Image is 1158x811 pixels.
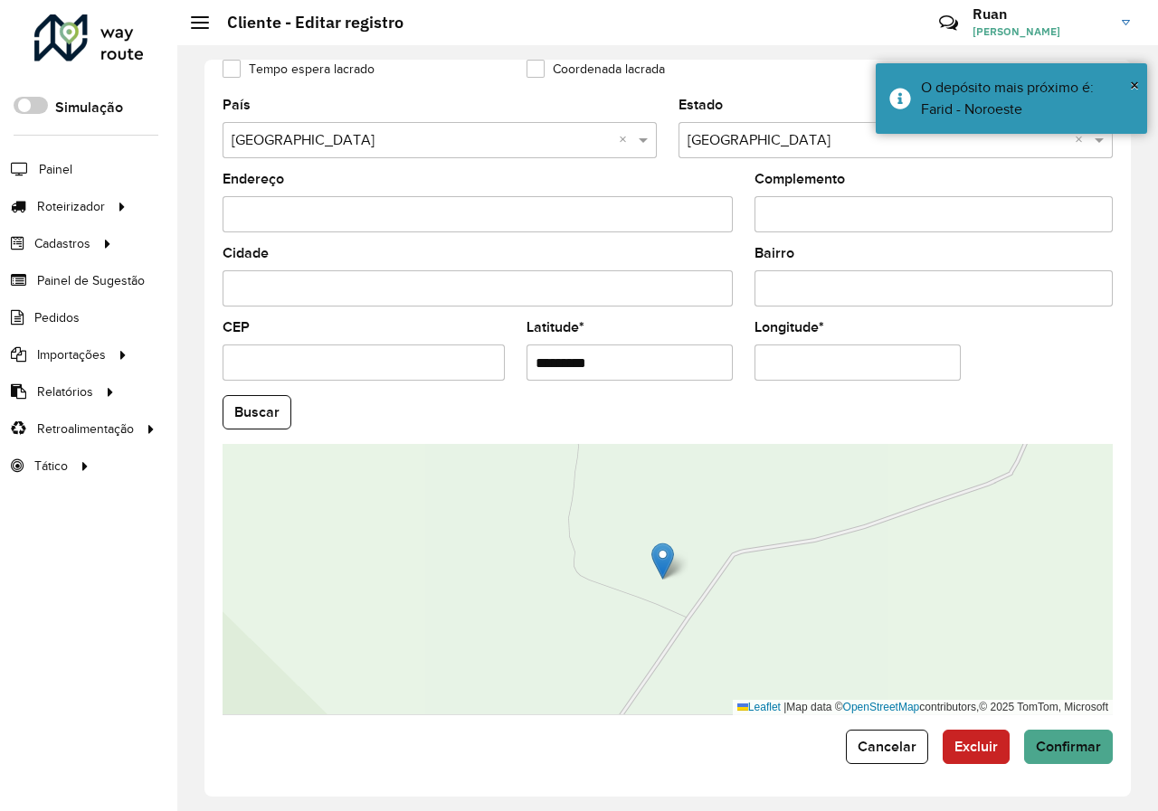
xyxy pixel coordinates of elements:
a: OpenStreetMap [843,701,920,713]
button: Cancelar [846,730,928,764]
span: Retroalimentação [37,420,134,439]
span: Painel [39,160,72,179]
label: Endereço [223,168,284,190]
span: Clear all [619,129,634,151]
label: Complemento [755,168,845,190]
span: Tático [34,457,68,476]
span: | [783,701,786,713]
span: Cadastros [34,234,90,253]
span: Confirmar [1036,739,1101,754]
label: País [223,94,251,116]
label: Estado [679,94,723,116]
h3: Ruan [973,5,1108,23]
span: Cancelar [858,739,916,754]
label: Cidade [223,242,269,264]
button: Buscar [223,395,291,429]
label: Coordenada lacrada [527,60,665,79]
h2: Cliente - Editar registro [209,13,403,33]
span: Painel de Sugestão [37,271,145,290]
span: Clear all [1075,129,1090,151]
a: Leaflet [737,701,781,713]
span: Relatórios [37,382,93,401]
label: Latitude [527,316,584,338]
span: [PERSON_NAME] [973,24,1108,40]
img: Marker [651,542,674,580]
button: Confirmar [1024,730,1113,764]
a: Contato Rápido [929,4,968,42]
div: O depósito mais próximo é: Farid - Noroeste [921,77,1134,120]
label: Simulação [55,97,123,118]
label: Tempo espera lacrado [223,60,375,79]
div: Map data © contributors,© 2025 TomTom, Microsoft [733,700,1113,715]
span: Excluir [954,739,998,754]
label: CEP [223,316,250,338]
span: Importações [37,345,106,364]
button: Close [1130,71,1139,99]
label: Longitude [755,316,824,338]
span: × [1130,75,1139,95]
label: Bairro [755,242,794,264]
span: Pedidos [34,308,80,327]
span: Roteirizador [37,197,105,216]
button: Excluir [943,730,1010,764]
